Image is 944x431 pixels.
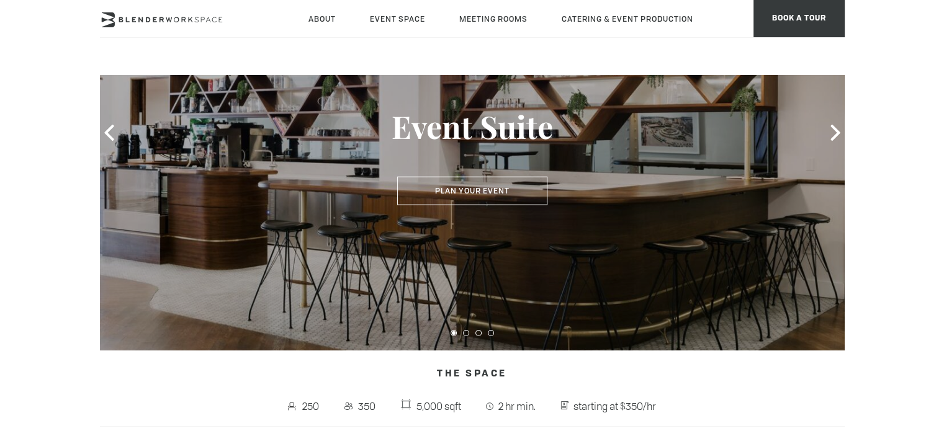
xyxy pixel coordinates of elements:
[413,396,464,416] span: 5,000 sqft
[495,396,539,416] span: 2 hr min.
[570,396,659,416] span: starting at $350/hr
[355,396,379,416] span: 350
[330,61,615,76] h2: Conference Event Space
[100,363,845,386] h4: The Space
[300,396,323,416] span: 250
[397,177,547,205] button: Plan Your Event
[330,107,615,146] h3: Event Suite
